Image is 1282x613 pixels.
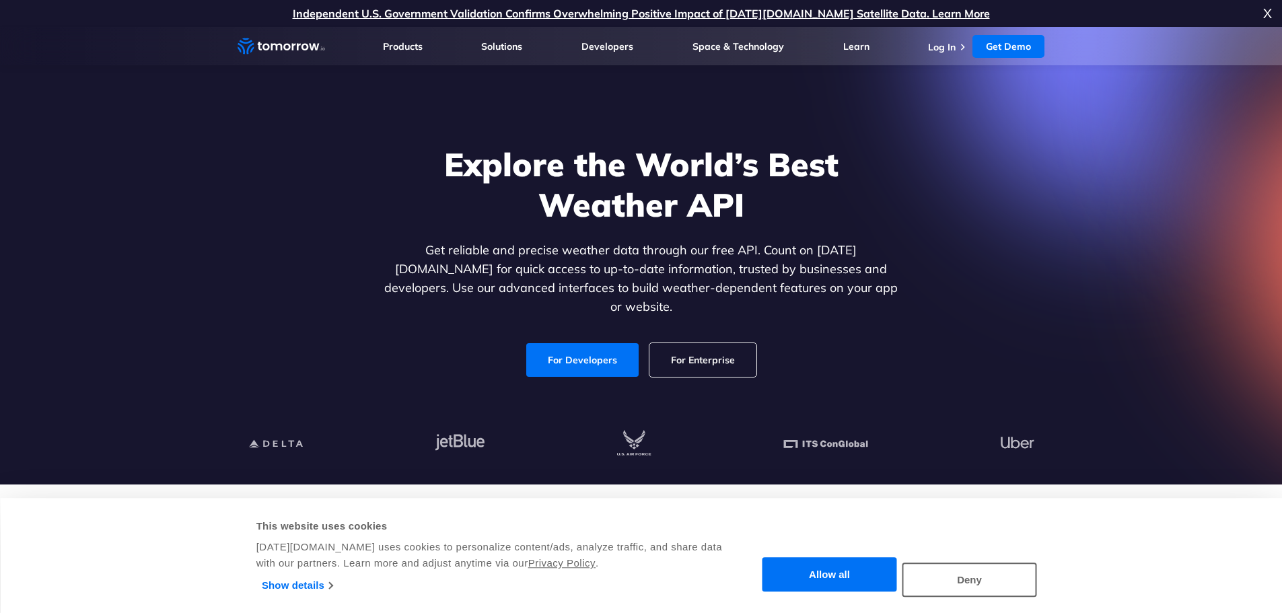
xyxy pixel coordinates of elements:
a: For Developers [526,343,639,377]
a: For Enterprise [649,343,756,377]
a: Solutions [481,40,522,52]
a: Log In [928,41,956,53]
a: Products [383,40,423,52]
a: Show details [262,575,332,596]
a: Developers [581,40,633,52]
a: Get Demo [972,35,1044,58]
a: Home link [238,36,325,57]
a: Space & Technology [692,40,784,52]
p: Get reliable and precise weather data through our free API. Count on [DATE][DOMAIN_NAME] for quic... [382,241,901,316]
button: Deny [902,563,1037,597]
a: Privacy Policy [528,557,596,569]
div: This website uses cookies [256,518,724,534]
a: Independent U.S. Government Validation Confirms Overwhelming Positive Impact of [DATE][DOMAIN_NAM... [293,7,990,20]
h1: Explore the World’s Best Weather API [382,144,901,225]
a: Learn [843,40,869,52]
button: Allow all [762,558,897,592]
div: [DATE][DOMAIN_NAME] uses cookies to personalize content/ads, analyze traffic, and share data with... [256,539,724,571]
